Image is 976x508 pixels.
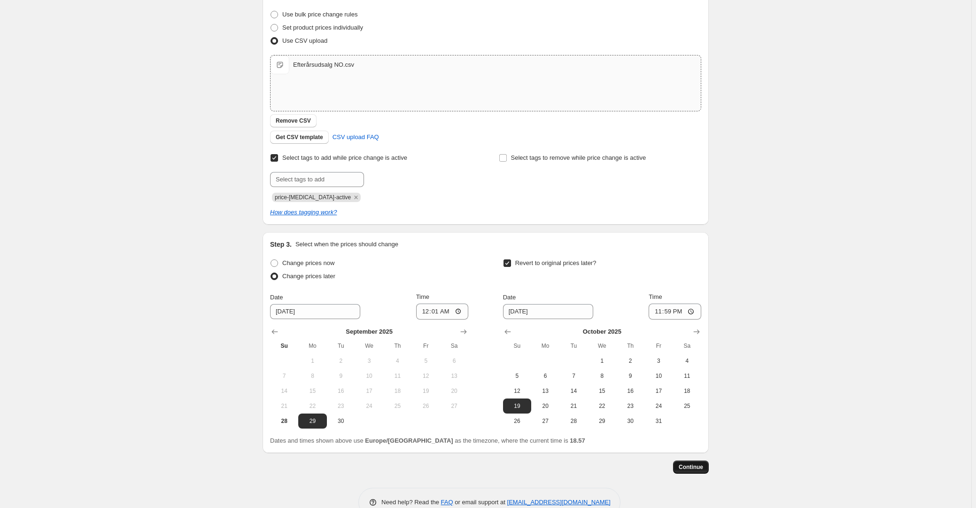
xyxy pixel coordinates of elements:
span: Change prices later [282,273,335,280]
span: Use bulk price change rules [282,11,357,18]
span: 6 [535,372,556,380]
span: Change prices now [282,259,334,266]
th: Friday [412,338,440,353]
button: Wednesday September 17 2025 [355,383,383,399]
a: How does tagging work? [270,209,337,216]
button: Continue [673,461,709,474]
span: Mo [302,342,323,350]
span: Revert to original prices later? [515,259,596,266]
button: Tuesday October 21 2025 [559,399,588,414]
span: Su [507,342,527,350]
span: 13 [444,372,465,380]
span: CSV upload FAQ [333,133,379,142]
div: Efterårsudsalg NO.csv [293,60,354,70]
span: 2 [331,357,351,365]
button: Sunday October 12 2025 [503,383,531,399]
button: Thursday October 16 2025 [616,383,644,399]
th: Saturday [673,338,701,353]
span: Set product prices individually [282,24,363,31]
a: FAQ [441,499,453,506]
button: Show next month, November 2025 [690,325,703,338]
button: Wednesday October 1 2025 [588,353,616,368]
button: Friday October 10 2025 [644,368,673,383]
span: Dates and times shown above use as the timezone, where the current time is [270,437,585,444]
button: Remove price-change-job-active [352,193,360,202]
th: Thursday [616,338,644,353]
button: Thursday September 18 2025 [383,383,411,399]
span: 5 [416,357,436,365]
span: 22 [302,402,323,410]
button: Thursday September 11 2025 [383,368,411,383]
th: Monday [298,338,326,353]
p: Select when the prices should change [295,240,398,249]
button: Tuesday October 14 2025 [559,383,588,399]
span: Get CSV template [276,133,323,141]
button: Saturday October 25 2025 [673,399,701,414]
span: 10 [648,372,669,380]
button: Wednesday September 24 2025 [355,399,383,414]
button: Wednesday October 8 2025 [588,368,616,383]
button: Saturday September 20 2025 [440,383,468,399]
button: Thursday October 2 2025 [616,353,644,368]
span: 12 [507,387,527,395]
button: Friday September 5 2025 [412,353,440,368]
span: 15 [592,387,612,395]
span: 1 [302,357,323,365]
b: Europe/[GEOGRAPHIC_DATA] [365,437,453,444]
button: Sunday October 26 2025 [503,414,531,429]
button: Thursday September 25 2025 [383,399,411,414]
span: Th [620,342,641,350]
span: 25 [677,402,697,410]
a: CSV upload FAQ [327,130,385,145]
button: Friday October 31 2025 [644,414,673,429]
span: 21 [274,402,294,410]
button: Monday September 15 2025 [298,383,326,399]
span: Time [649,293,662,300]
span: 17 [359,387,380,395]
span: 24 [648,402,669,410]
span: 6 [444,357,465,365]
span: Select tags to add while price change is active [282,154,407,161]
button: Tuesday October 28 2025 [559,414,588,429]
button: Sunday October 5 2025 [503,368,531,383]
span: 8 [302,372,323,380]
button: Saturday September 6 2025 [440,353,468,368]
button: Saturday September 13 2025 [440,368,468,383]
span: 30 [331,417,351,425]
button: Saturday October 4 2025 [673,353,701,368]
button: Saturday October 11 2025 [673,368,701,383]
span: 18 [677,387,697,395]
button: Wednesday October 22 2025 [588,399,616,414]
th: Tuesday [559,338,588,353]
span: 21 [563,402,584,410]
button: Thursday September 4 2025 [383,353,411,368]
span: 29 [592,417,612,425]
b: 18.57 [570,437,585,444]
span: 10 [359,372,380,380]
span: 17 [648,387,669,395]
span: 5 [507,372,527,380]
button: Tuesday September 2 2025 [327,353,355,368]
span: Remove CSV [276,117,311,125]
button: Friday September 12 2025 [412,368,440,383]
span: 26 [507,417,527,425]
button: Thursday October 9 2025 [616,368,644,383]
button: Wednesday September 3 2025 [355,353,383,368]
span: Time [416,293,429,300]
button: Friday September 26 2025 [412,399,440,414]
th: Tuesday [327,338,355,353]
button: Monday September 29 2025 [298,414,326,429]
button: Sunday September 21 2025 [270,399,298,414]
span: 9 [620,372,641,380]
span: 23 [620,402,641,410]
input: 12:00 [649,304,701,320]
span: 25 [387,402,408,410]
span: 27 [535,417,556,425]
span: 12 [416,372,436,380]
button: Thursday October 23 2025 [616,399,644,414]
span: 3 [359,357,380,365]
span: Tu [331,342,351,350]
input: Select tags to add [270,172,364,187]
span: 16 [620,387,641,395]
button: Get CSV template [270,131,329,144]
